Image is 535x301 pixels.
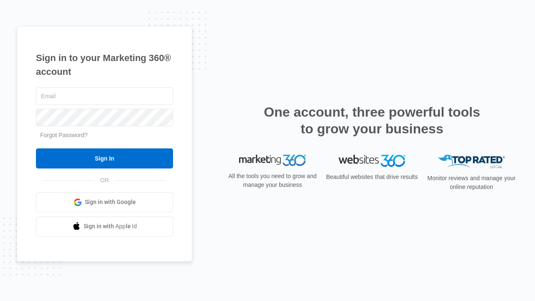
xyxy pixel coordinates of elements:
[226,172,319,189] p: All the tools you need to grow and manage your business
[239,155,306,166] img: Marketing 360
[94,176,115,185] span: OR
[325,173,419,181] p: Beautiful websites that drive results
[36,51,173,79] h1: Sign in to your Marketing 360® account
[261,104,483,137] h2: One account, three powerful tools to grow your business
[339,155,405,167] img: Websites 360
[425,174,518,191] p: Monitor reviews and manage your online reputation
[85,198,136,207] span: Sign in with Google
[40,132,88,138] a: Forgot Password?
[84,222,137,231] span: Sign in with Apple Id
[36,87,173,105] input: Email
[36,148,173,168] input: Sign In
[36,217,173,237] a: Sign in with Apple Id
[438,155,505,168] img: Top Rated Local
[36,192,173,212] a: Sign in with Google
